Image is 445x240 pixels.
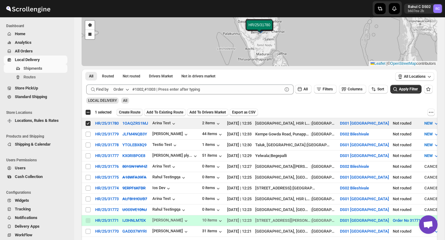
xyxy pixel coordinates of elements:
[122,153,145,158] button: KX0RIBPOE8
[255,163,336,170] div: |
[144,109,186,116] button: Add To Existing Route
[15,215,37,220] span: Notifications
[95,164,119,169] button: HR/25/31776
[15,198,29,203] span: Widgets
[312,174,336,180] div: [GEOGRAPHIC_DATA]
[369,61,437,66] div: © contributors
[202,164,221,170] div: 0 items
[255,185,336,191] div: |
[5,1,51,16] img: ScrollEngine
[122,229,147,234] button: GADD37WYRI
[255,217,311,224] div: [STREET_ADDRESS][PERSON_NAME]
[256,27,265,33] img: Marker
[152,207,187,213] button: Rahul Testingqa
[255,153,336,159] div: |
[202,142,221,148] button: 1 items
[152,121,177,127] button: Arina Test
[255,207,336,213] div: |
[227,207,252,213] div: [DATE] | 12:23
[113,86,124,93] div: Order
[85,72,97,81] button: All
[152,131,189,138] button: [PERSON_NAME]
[340,153,389,158] button: DS01 [GEOGRAPHIC_DATA]
[122,186,146,190] s: 9ERPF6KFBR
[227,196,252,202] div: [DATE] | 12:25
[255,163,311,170] div: [GEOGRAPHIC_DATA][PERSON_NAME], [GEOGRAPHIC_DATA]
[6,23,70,28] span: Dashboard
[404,74,426,79] span: All Locations
[255,174,336,180] div: |
[95,143,119,147] div: HR/25/31778
[255,174,311,180] div: [GEOGRAPHIC_DATA], [GEOGRAPHIC_DATA], [PERSON_NAME][GEOGRAPHIC_DATA], [GEOGRAPHIC_DATA]
[15,118,59,123] span: Locations, Rules & Rates
[123,98,127,103] span: All
[98,72,118,81] button: Routed
[393,228,421,234] div: Not routed
[95,186,119,190] button: HR/25/31774
[312,196,336,202] div: [GEOGRAPHIC_DATA]
[255,25,264,32] img: Marker
[152,196,177,202] button: Arina Test
[227,153,252,159] div: [DATE] | 12:29
[312,120,336,126] div: [GEOGRAPHIC_DATA]
[255,142,306,148] div: Taluk, [GEOGRAPHIC_DATA]
[371,61,385,66] a: Leaflet
[393,131,421,137] div: Not routed
[95,132,119,136] button: HR/25/31779
[312,228,336,234] div: [GEOGRAPHIC_DATA]
[152,153,198,159] button: [PERSON_NAME] ply...
[230,109,258,116] button: Export as CSV
[152,218,189,224] div: [PERSON_NAME]
[312,217,336,224] div: [GEOGRAPHIC_DATA]
[152,185,172,192] button: Ios Dev
[122,175,146,180] button: A18WFA39FA
[202,207,221,213] div: 0 items
[152,164,177,170] div: Arina Test
[15,174,43,179] span: Cash Collection
[119,72,144,81] button: Unrouted
[4,196,67,205] button: Widgets
[227,163,252,170] div: [DATE] | 12:27
[255,153,269,159] div: Yelwala
[255,26,264,32] img: Marker
[152,153,192,158] div: [PERSON_NAME] ply...
[254,24,264,31] img: Marker
[4,30,67,38] button: Home
[408,9,431,13] p: b607ea-2b
[255,120,311,126] div: [GEOGRAPHIC_DATA], HSR Layout
[424,132,433,136] span: NEW
[340,143,389,147] button: DS01 [GEOGRAPHIC_DATA]
[4,47,67,56] button: All Orders
[88,98,117,103] span: LOCAL DELIVERY
[15,224,40,229] span: Delivery Apps
[95,175,119,180] div: HR/25/31775
[202,196,221,202] button: 0 items
[15,49,33,53] span: All Orders
[387,61,388,66] span: |
[435,7,440,11] text: RC
[117,109,143,116] button: Create Route
[202,121,221,127] button: 2 items
[202,218,223,224] div: 10 items
[339,85,366,93] button: Columns
[255,196,336,202] div: |
[15,94,47,99] span: Standard Shipping
[23,66,42,71] span: Shipments
[4,38,67,47] button: Analytics
[255,131,311,137] div: Kempe Gowda Road, Punappa Layout, HBR Layout
[312,131,336,137] div: [GEOGRAPHIC_DATA]
[314,85,337,93] button: Filters
[15,40,32,45] span: Analytics
[340,132,369,136] button: DS02 Bileshivale
[95,153,119,158] button: HR/25/31777
[340,229,389,234] button: DS01 [GEOGRAPHIC_DATA]
[95,229,119,234] button: HR/25/31770
[4,172,67,181] button: Cash Collection
[4,222,67,231] button: Delivery Apps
